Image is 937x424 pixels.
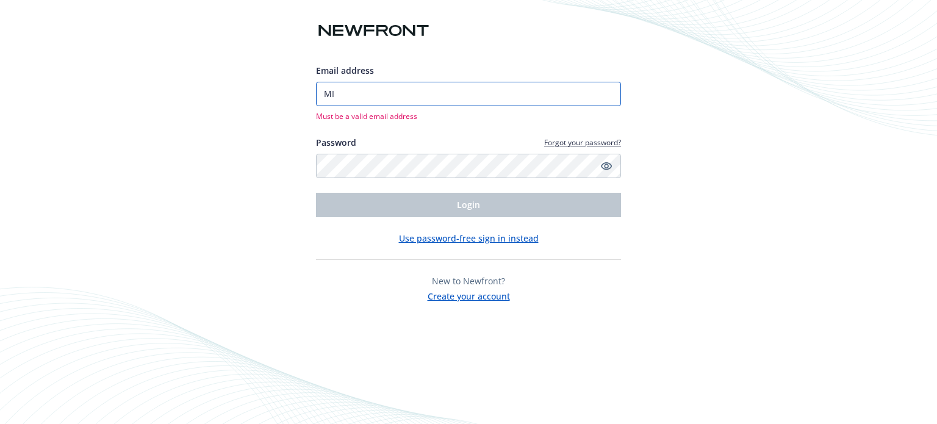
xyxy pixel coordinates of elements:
img: Newfront logo [316,20,431,41]
span: New to Newfront? [432,275,505,287]
a: Forgot your password? [544,137,621,148]
label: Password [316,136,356,149]
input: Enter your email [316,82,621,106]
span: Must be a valid email address [316,111,621,121]
a: Show password [599,159,614,173]
span: Login [457,199,480,210]
span: Email address [316,65,374,76]
button: Create your account [428,287,510,303]
button: Use password-free sign in instead [399,232,539,245]
input: Enter your password [316,154,621,178]
button: Login [316,193,621,217]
